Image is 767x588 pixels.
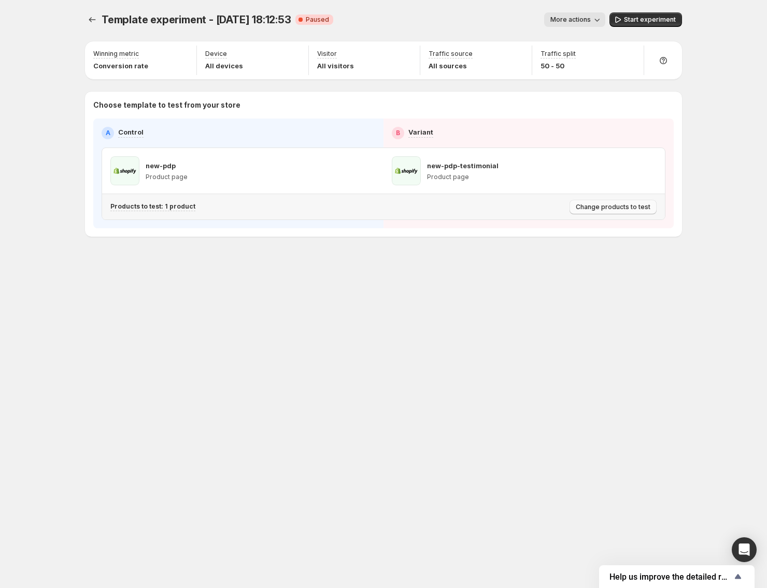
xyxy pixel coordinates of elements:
[609,12,682,27] button: Start experiment
[146,160,176,171] p: new-pdp
[609,570,744,583] button: Show survey - Help us improve the detailed report for A/B campaigns
[146,173,188,181] p: Product page
[205,50,227,58] p: Device
[317,50,337,58] p: Visitor
[93,50,139,58] p: Winning metric
[317,61,354,71] p: All visitors
[427,160,499,171] p: new-pdp-testimonial
[205,61,243,71] p: All devices
[106,129,110,137] h2: A
[93,61,148,71] p: Conversion rate
[427,173,499,181] p: Product page
[429,50,473,58] p: Traffic source
[550,16,591,24] span: More actions
[110,202,195,211] p: Products to test: 1 product
[576,203,650,211] span: Change products to test
[118,127,144,137] p: Control
[624,16,676,24] span: Start experiment
[392,156,421,185] img: new-pdp-testimonial
[541,61,576,71] p: 50 - 50
[570,200,657,214] button: Change products to test
[544,12,605,27] button: More actions
[93,100,674,110] p: Choose template to test from your store
[732,537,757,562] div: Open Intercom Messenger
[306,16,329,24] span: Paused
[110,156,139,185] img: new-pdp
[396,129,400,137] h2: B
[429,61,473,71] p: All sources
[609,572,732,582] span: Help us improve the detailed report for A/B campaigns
[102,13,291,26] span: Template experiment - [DATE] 18:12:53
[408,127,433,137] p: Variant
[85,12,100,27] button: Experiments
[541,50,576,58] p: Traffic split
